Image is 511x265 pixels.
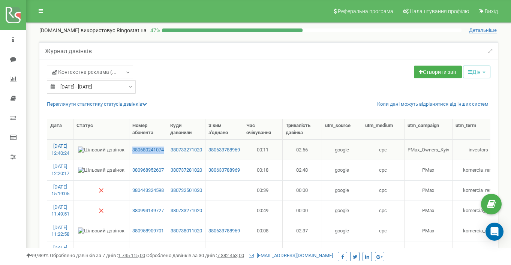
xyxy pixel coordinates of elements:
[410,8,469,14] span: Налаштування профілю
[405,180,453,201] td: PMax
[132,147,164,154] a: 380680241074
[47,66,133,78] a: Контекстна реклама (...
[283,139,322,160] td: 02:56
[146,253,244,258] span: Оброблено дзвінків за 30 днів :
[362,221,405,241] td: cpc
[170,228,202,235] a: 380738011020
[283,119,322,139] th: Тривалість дзвінка
[362,241,405,261] td: cpc
[243,180,283,201] td: 00:39
[362,180,405,201] td: cpc
[362,201,405,221] td: cpc
[132,207,164,214] a: 380994149727
[322,201,362,221] td: google
[170,207,202,214] a: 380733271020
[78,147,124,154] img: Цільовий дзвінок
[362,160,405,180] td: cpc
[52,68,117,76] span: Контекстна реклама (...
[405,241,453,261] td: PMax
[453,119,505,139] th: utm_tеrm
[51,225,69,237] a: [DATE] 11:22:58
[283,201,322,221] td: 00:00
[405,221,453,241] td: PMax
[243,201,283,221] td: 00:49
[118,253,145,258] u: 1 745 115,00
[51,163,69,176] a: [DATE] 12:20:17
[283,180,322,201] td: 00:00
[249,253,333,258] a: [EMAIL_ADDRESS][DOMAIN_NAME]
[208,167,240,174] a: 380633788969
[405,201,453,221] td: PMax
[170,167,202,174] a: 380737281020
[51,143,69,156] a: [DATE] 12:40:24
[283,241,322,261] td: 00:00
[453,201,505,221] td: komercia_rent
[217,253,244,258] u: 7 382 453,00
[170,187,202,194] a: 380732501020
[463,66,490,78] button: Дія
[243,119,283,139] th: Час очікування
[47,101,147,107] a: Переглянути статистику статусів дзвінків
[132,228,164,235] a: 380958909701
[405,139,453,160] td: PMax_Owners_Kyiv
[45,48,92,55] h5: Журнал дзвінків
[322,139,362,160] td: google
[243,241,283,261] td: 00:11
[81,27,147,33] span: використовує Ringostat на
[362,139,405,160] td: cpc
[322,119,362,139] th: utm_sourcе
[98,187,104,193] img: Немає відповіді
[469,27,497,33] span: Детальніше
[338,8,393,14] span: Реферальна програма
[414,66,462,78] a: Створити звіт
[170,147,202,154] a: 380733271020
[208,228,240,235] a: 380633788969
[147,27,162,34] p: 47 %
[243,160,283,180] td: 00:18
[167,119,205,139] th: Куди дзвонили
[73,119,129,139] th: Статус
[243,139,283,160] td: 00:11
[377,101,489,108] a: Коли дані можуть відрізнятися вiд інших систем
[453,180,505,201] td: komercia_rent
[485,8,498,14] span: Вихід
[47,119,73,139] th: Дата
[453,139,505,160] td: investors
[39,27,147,34] p: [DOMAIN_NAME]
[405,119,453,139] th: utm_cаmpaign
[283,160,322,180] td: 02:48
[322,241,362,261] td: google
[6,7,21,23] img: ringostat logo
[405,160,453,180] td: PMax
[51,245,69,258] a: [DATE] 11:22:41
[26,253,49,258] span: 99,989%
[50,253,145,258] span: Оброблено дзвінків за 7 днів :
[453,160,505,180] td: komercia_rent
[486,223,504,241] div: Open Intercom Messenger
[362,119,405,139] th: utm_mеdium
[205,119,243,139] th: З ким з'єднано
[51,204,69,217] a: [DATE] 11:49:51
[453,241,505,261] td: komercia_rent
[98,208,104,214] img: Немає відповіді
[243,221,283,241] td: 00:08
[322,160,362,180] td: google
[132,167,164,174] a: 380968952607
[132,187,164,194] a: 380443324598
[78,228,124,235] img: Цільовий дзвінок
[283,221,322,241] td: 02:37
[78,167,124,174] img: Цільовий дзвінок
[322,221,362,241] td: google
[453,221,505,241] td: komercia_rent
[322,180,362,201] td: google
[129,119,167,139] th: Номер абонента
[208,147,240,154] a: 380633788969
[51,184,69,197] a: [DATE] 15:19:05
